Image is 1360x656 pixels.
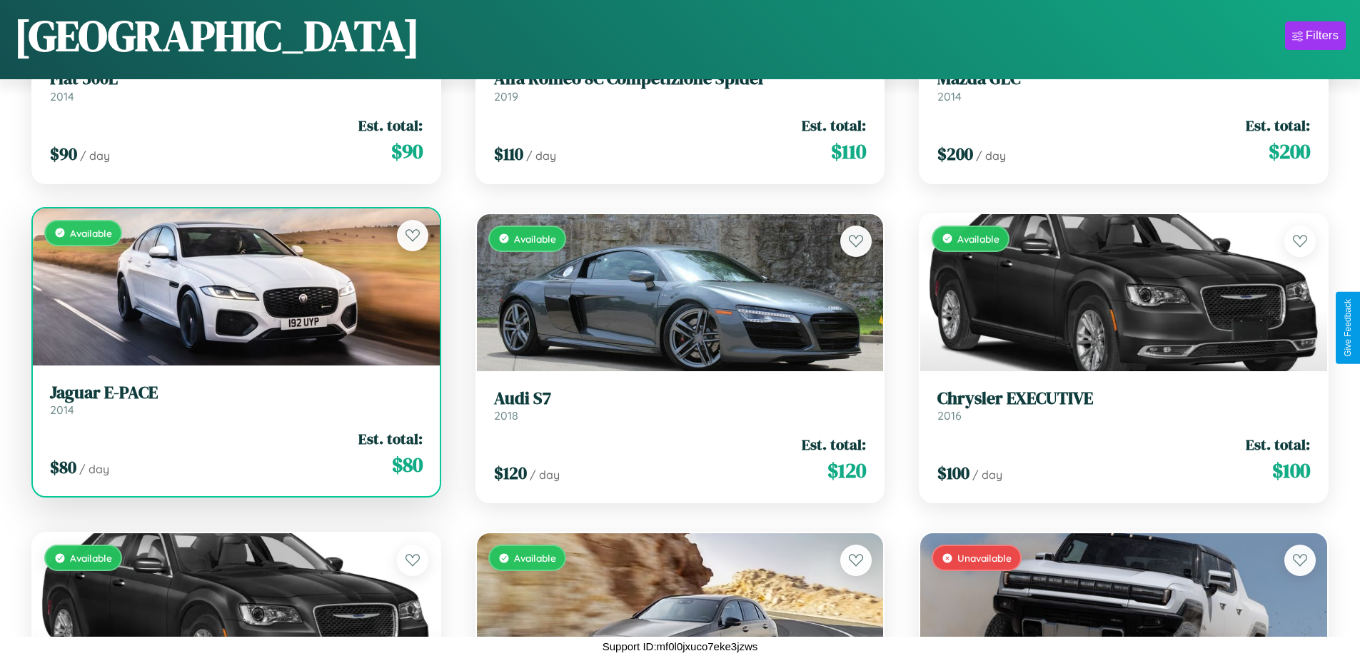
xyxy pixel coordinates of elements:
span: Unavailable [957,552,1012,564]
h1: [GEOGRAPHIC_DATA] [14,6,420,65]
span: Est. total: [358,428,423,449]
h3: Audi S7 [494,388,867,409]
span: 2018 [494,408,518,423]
span: 2014 [50,89,74,104]
span: 2019 [494,89,518,104]
span: $ 90 [50,142,77,166]
span: Est. total: [358,115,423,136]
span: $ 100 [937,461,969,485]
span: / day [976,148,1006,163]
span: 2014 [937,89,962,104]
span: Available [514,552,556,564]
span: $ 110 [831,137,866,166]
span: / day [972,468,1002,482]
a: Chrysler EXECUTIVE2016 [937,388,1310,423]
span: Est. total: [802,434,866,455]
span: Available [957,233,999,245]
span: $ 80 [50,455,76,479]
span: $ 90 [391,137,423,166]
h3: Chrysler EXECUTIVE [937,388,1310,409]
span: Available [70,552,112,564]
span: / day [530,468,560,482]
p: Support ID: mf0l0jxuco7eke3jzws [603,637,758,656]
a: Audi S72018 [494,388,867,423]
span: $ 120 [827,456,866,485]
span: / day [79,462,109,476]
span: Est. total: [1246,434,1310,455]
span: Available [70,227,112,239]
span: / day [526,148,556,163]
span: $ 200 [1269,137,1310,166]
h3: Fiat 500L [50,69,423,89]
div: Filters [1306,29,1339,43]
a: Jaguar E-PACE2014 [50,383,423,418]
span: $ 200 [937,142,973,166]
span: 2016 [937,408,962,423]
span: $ 100 [1272,456,1310,485]
span: / day [80,148,110,163]
h3: Alfa Romeo 8C Competizione Spider [494,69,867,89]
a: Alfa Romeo 8C Competizione Spider2019 [494,69,867,104]
span: Est. total: [802,115,866,136]
span: $ 80 [392,450,423,479]
span: $ 110 [494,142,523,166]
span: Est. total: [1246,115,1310,136]
div: Give Feedback [1343,299,1353,357]
span: 2014 [50,403,74,417]
a: Fiat 500L2014 [50,69,423,104]
span: $ 120 [494,461,527,485]
span: Available [514,233,556,245]
button: Filters [1285,21,1346,50]
h3: Jaguar E-PACE [50,383,423,403]
a: Mazda GLC2014 [937,69,1310,104]
h3: Mazda GLC [937,69,1310,89]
